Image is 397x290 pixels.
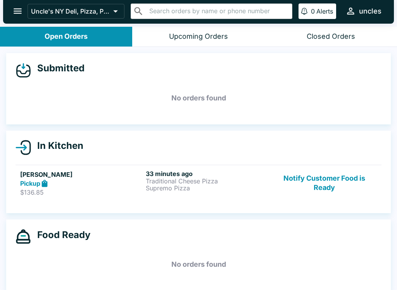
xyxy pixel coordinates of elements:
[16,250,381,278] h5: No orders found
[307,32,355,41] div: Closed Orders
[31,229,90,241] h4: Food Ready
[169,32,228,41] div: Upcoming Orders
[146,170,268,178] h6: 33 minutes ago
[147,6,289,17] input: Search orders by name or phone number
[16,165,381,201] a: [PERSON_NAME]Pickup$136.8533 minutes agoTraditional Cheese PizzaSupremo PizzaNotify Customer Food...
[342,3,385,19] button: uncles
[16,84,381,112] h5: No orders found
[20,180,40,187] strong: Pickup
[146,185,268,192] p: Supremo Pizza
[311,7,315,15] p: 0
[359,7,381,16] div: uncles
[20,170,143,179] h5: [PERSON_NAME]
[31,7,110,15] p: Uncle's NY Deli, Pizza, Pasta & Subs
[272,170,377,197] button: Notify Customer Food is Ready
[28,4,124,19] button: Uncle's NY Deli, Pizza, Pasta & Subs
[8,1,28,21] button: open drawer
[20,188,143,196] p: $136.85
[316,7,333,15] p: Alerts
[45,32,88,41] div: Open Orders
[146,178,268,185] p: Traditional Cheese Pizza
[31,140,83,152] h4: In Kitchen
[31,62,85,74] h4: Submitted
